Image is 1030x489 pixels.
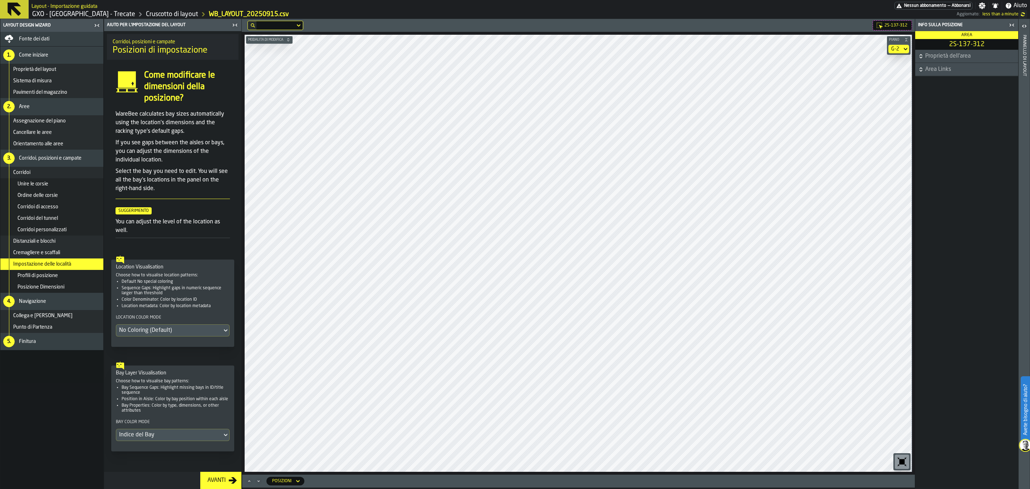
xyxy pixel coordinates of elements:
[116,379,230,384] p: Choose how to visualise bay patterns:
[272,479,291,484] div: DropdownMenuValue-locations
[92,21,102,30] label: button-toggle-Chiudimi
[0,281,103,293] li: menu Posizione Dimensioni
[13,238,55,244] span: Distanziali e blocchi
[122,297,230,302] li: Color Denominator: Color by location ID
[989,2,1002,9] label: button-toggle-Notifiche
[247,38,285,42] span: Modalità di modifica
[0,201,103,213] li: menu Corridoi di accesso
[13,313,73,319] span: Collega e [PERSON_NAME]
[1002,1,1030,10] label: button-toggle-Aiuto
[1019,20,1029,33] label: button-toggle-Aperto
[957,12,980,17] span: Aggiornato:
[116,314,230,323] div: Location Color Mode
[0,115,103,127] li: menu Assegnazione del piano
[0,213,103,224] li: menu Corridoi del tunnel
[266,477,304,485] div: DropdownMenuValue-locations
[0,87,103,98] li: menu Pavimenti del magazzino
[1019,10,1027,19] label: button-toggle-undefined
[31,2,97,9] h2: Sub Title
[116,314,230,337] div: Location Color ModeDropdownMenuValue-default
[915,19,1018,31] header: Info sulla posizione
[917,23,1007,28] div: Info sulla posizione
[205,476,229,485] div: Avanti
[122,397,230,402] li: Position in Aisle: Color by bay position within each aisle
[251,23,255,28] div: hide filter
[18,193,58,198] span: Ordine delle corsie
[1019,19,1030,489] header: Pannello di layout
[122,279,230,284] li: Default No special coloring
[0,190,103,201] li: menu Ordine delle corsie
[116,370,230,376] h3: Bay Layer Visualisation
[893,453,911,470] div: button-toolbar-undefined
[0,75,103,87] li: menu Sistema di misura
[3,101,15,112] div: 2.
[0,178,103,190] li: menu Unire le corsie
[122,286,230,296] li: Sequence Gaps: Highlight gaps in numeric sequence larger than threshold
[904,3,946,8] span: Nessun abbonamento
[0,270,103,281] li: menu Profili di posizione
[116,110,230,136] p: WareBee calculates bay sizes automatically using the location's dimensions and the racking type's...
[915,50,1018,63] button: button-
[0,333,103,350] li: menu Finitura
[13,89,67,95] span: Pavimenti del magazzino
[0,32,103,47] li: menu Fonte dei dati
[19,104,30,110] span: Aree
[110,70,236,104] div: input-question-Come modificare le dimensioni della posizione?
[0,64,103,75] li: menu Proprietà del layout
[245,478,254,485] button: Maximize
[116,273,230,278] p: Choose how to visualise location patterns:
[0,19,103,32] header: Layout Design Wizard
[1021,377,1029,442] label: Avete bisogno di aiuto?
[3,152,15,164] div: 3.
[1007,21,1017,29] label: button-toggle-Chiudimi
[13,250,60,256] span: Cremagliere e scaffali
[122,403,230,413] li: Bay Properties: Color by type, dimensions, or other attributes
[13,141,63,147] span: Orientamento alle aree
[0,167,103,178] li: menu Corridoi
[19,299,46,304] span: Navigazione
[119,326,219,335] div: DropdownMenuValue-default
[0,258,103,270] li: menu Impostazione delle località
[246,36,293,43] button: button-
[13,118,66,124] span: Assegnazione del piano
[119,431,219,439] div: DropdownMenuValue-bay-index
[18,273,58,279] span: Profili di posizione
[0,247,103,258] li: menu Cremagliere e scaffali
[1014,1,1027,10] span: Aiuto
[3,49,15,61] div: 1.
[961,33,972,37] span: Area
[3,296,15,307] div: 4.
[116,167,230,193] p: Select the bay you need to edit. You will see all the bay's locations in the panel on the right-h...
[18,227,67,233] span: Corridoi personalizzati
[19,52,48,58] span: Come iniziare
[254,478,263,485] button: Minimize
[19,36,49,42] span: Fonte dei dati
[13,261,71,267] span: Impostazione delle località
[230,21,240,29] label: button-toggle-Chiudimi
[0,98,103,115] li: menu Aree
[925,65,1017,74] span: Area Links
[896,456,908,468] svg: Azzeramento dello zoom e della posizione
[13,324,52,330] span: Punto di Partenza
[0,138,103,150] li: menu Orientamento alle aree
[0,127,103,138] li: menu Cancellare le aree
[116,419,230,441] div: Bay Color ModeDropdownMenuValue-bay-index
[0,293,103,310] li: menu Navigazione
[209,10,289,18] a: link-to-/wh/i/7274009e-5361-4e21-8e36-7045ee840609/import/layout/85bddf05-4680-48f9-b446-867618dc...
[887,36,911,43] button: button-
[18,284,64,290] span: Posizione Dimensioni
[13,170,30,175] span: Corridoi
[107,34,239,60] div: title-Posizioni di impostazione
[18,181,48,187] span: Unire le corsie
[891,46,899,52] div: DropdownMenuValue-floor-f0a3254be5
[0,310,103,321] li: menu Collega e Collega Aree
[888,38,903,42] span: Piano
[200,472,241,489] button: button-Avanti
[925,52,1017,60] span: Proprietà dell'area
[3,336,15,347] div: 5.
[19,339,36,344] span: Finitura
[0,47,103,64] li: menu Come iniziare
[13,130,52,135] span: Cancellare le aree
[122,385,230,395] li: Bay Sequence Gaps: Highlight missing bays in ID/title sequence
[116,264,230,270] h3: Location Visualisation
